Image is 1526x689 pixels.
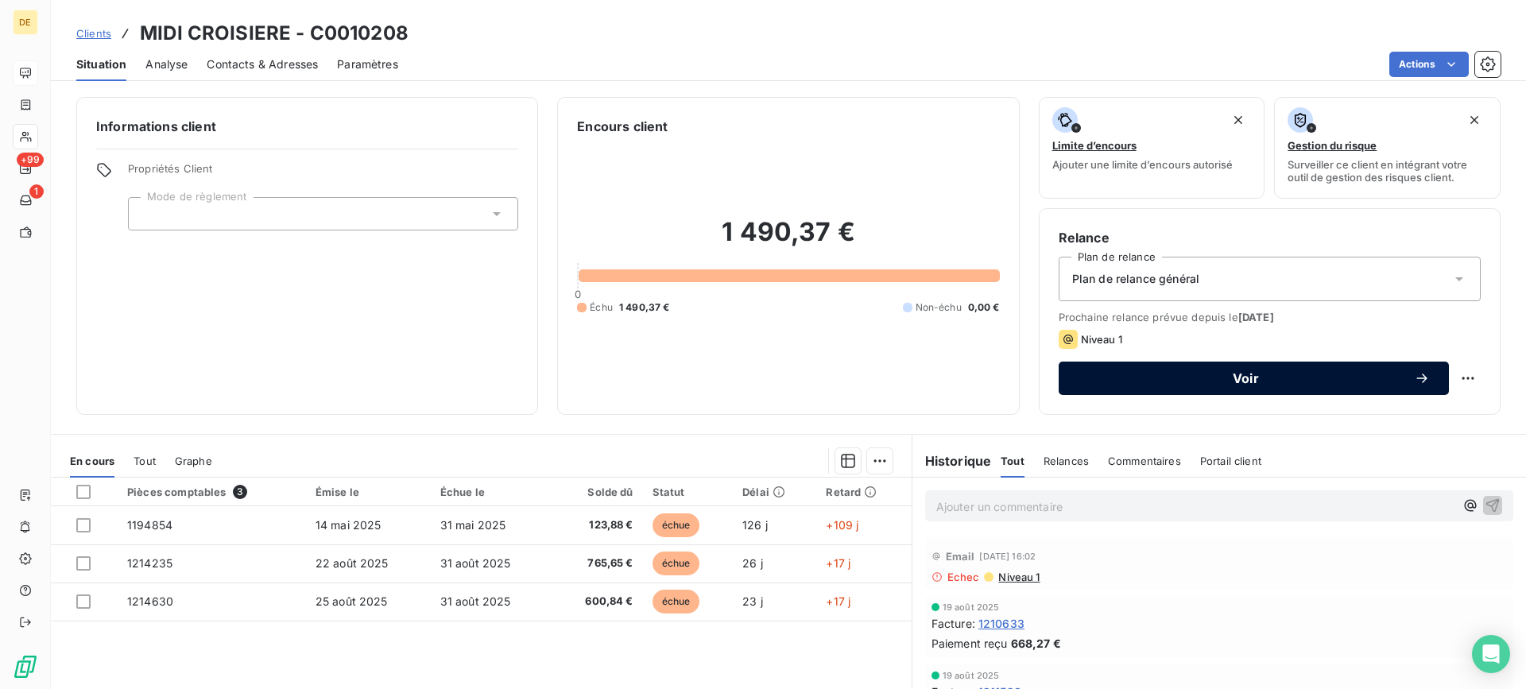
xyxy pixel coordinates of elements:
span: 25 août 2025 [316,594,388,608]
div: Échue le [440,486,543,498]
span: +17 j [826,594,850,608]
img: Logo LeanPay [13,654,38,679]
div: Émise le [316,486,421,498]
h6: Encours client [577,117,668,136]
h2: 1 490,37 € [577,216,999,264]
div: Retard [826,486,901,498]
span: échue [653,590,700,614]
span: Clients [76,27,111,40]
span: Gestion du risque [1288,139,1377,152]
span: Contacts & Adresses [207,56,318,72]
button: Limite d’encoursAjouter une limite d’encours autorisé [1039,97,1265,199]
span: +17 j [826,556,850,570]
span: 22 août 2025 [316,556,389,570]
span: Tout [1001,455,1024,467]
span: Paramètres [337,56,398,72]
h3: MIDI CROISIERE - C0010208 [140,19,409,48]
span: 31 mai 2025 [440,518,506,532]
span: 600,84 € [562,594,633,610]
span: 14 mai 2025 [316,518,381,532]
span: échue [653,552,700,575]
span: 3 [233,485,247,499]
span: 31 août 2025 [440,594,511,608]
span: Graphe [175,455,212,467]
span: +99 [17,153,44,167]
span: Limite d’encours [1052,139,1137,152]
span: Relances [1044,455,1089,467]
span: Niveau 1 [1081,333,1122,346]
span: 1 490,37 € [619,300,670,315]
span: Voir [1078,372,1414,385]
span: 668,27 € [1011,635,1061,652]
span: Commentaires [1108,455,1181,467]
span: [DATE] 16:02 [979,552,1036,561]
span: 0 [575,288,581,300]
span: Échu [590,300,613,315]
h6: Informations client [96,117,518,136]
span: 1194854 [127,518,172,532]
span: Tout [134,455,156,467]
button: Voir [1059,362,1449,395]
span: 1 [29,184,44,199]
span: échue [653,513,700,537]
span: Echec [947,571,980,583]
div: Pièces comptables [127,485,296,499]
span: Non-échu [916,300,962,315]
span: 26 j [742,556,763,570]
span: Niveau 1 [997,571,1040,583]
button: Actions [1389,52,1469,77]
h6: Relance [1059,228,1481,247]
span: Prochaine relance prévue depuis le [1059,311,1481,323]
span: Plan de relance général [1072,271,1199,287]
span: Facture : [931,615,975,632]
h6: Historique [912,451,992,470]
div: Statut [653,486,723,498]
span: 1214235 [127,556,172,570]
input: Ajouter une valeur [141,207,154,221]
span: 19 août 2025 [943,671,1000,680]
span: 765,65 € [562,555,633,571]
button: Gestion du risqueSurveiller ce client en intégrant votre outil de gestion des risques client. [1274,97,1501,199]
span: 0,00 € [968,300,1000,315]
div: Délai [742,486,807,498]
span: Analyse [145,56,188,72]
span: 123,88 € [562,517,633,533]
span: 126 j [742,518,768,532]
span: Portail client [1200,455,1261,467]
span: 19 août 2025 [943,602,1000,612]
a: Clients [76,25,111,41]
span: 1210633 [978,615,1024,632]
span: Situation [76,56,126,72]
div: DE [13,10,38,35]
span: Email [946,550,975,563]
span: En cours [70,455,114,467]
span: Ajouter une limite d’encours autorisé [1052,158,1233,171]
span: 1214630 [127,594,173,608]
span: Propriétés Client [128,162,518,184]
div: Solde dû [562,486,633,498]
span: 31 août 2025 [440,556,511,570]
span: [DATE] [1238,311,1274,323]
span: 23 j [742,594,763,608]
span: Surveiller ce client en intégrant votre outil de gestion des risques client. [1288,158,1487,184]
span: +109 j [826,518,858,532]
div: Open Intercom Messenger [1472,635,1510,673]
span: Paiement reçu [931,635,1008,652]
